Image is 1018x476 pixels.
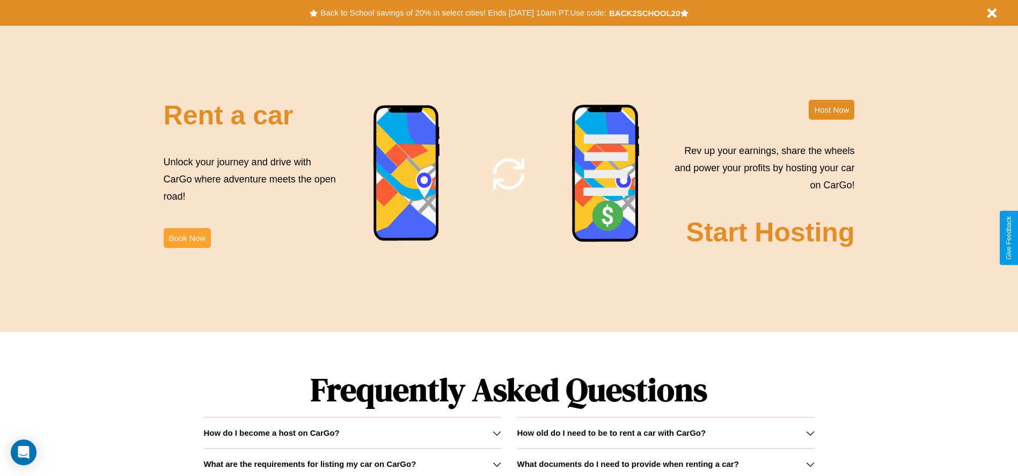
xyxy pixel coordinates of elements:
[609,9,680,18] b: BACK2SCHOOL20
[164,228,211,248] button: Book Now
[164,100,294,131] h2: Rent a car
[164,153,340,206] p: Unlock your journey and drive with CarGo where adventure meets the open road!
[11,440,36,465] div: Open Intercom Messenger
[203,459,416,468] h3: What are the requirements for listing my car on CarGo?
[373,105,441,243] img: phone
[686,217,855,248] h2: Start Hosting
[203,428,339,437] h3: How do I become a host on CarGo?
[517,459,739,468] h3: What documents do I need to provide when renting a car?
[809,100,854,120] button: Host Now
[572,104,640,244] img: phone
[318,5,609,20] button: Back to School savings of 20% in select cities! Ends [DATE] 10am PT.Use code:
[668,142,854,194] p: Rev up your earnings, share the wheels and power your profits by hosting your car on CarGo!
[1005,216,1013,260] div: Give Feedback
[517,428,706,437] h3: How old do I need to be to rent a car with CarGo?
[203,362,814,417] h1: Frequently Asked Questions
